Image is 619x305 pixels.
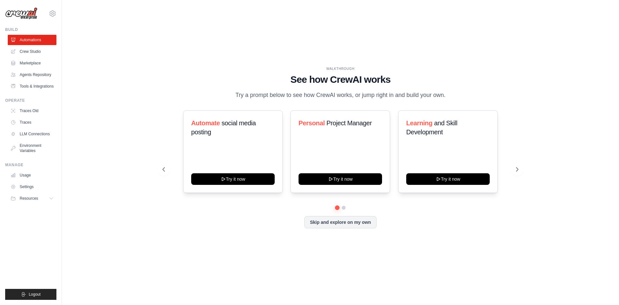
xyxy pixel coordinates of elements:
p: Try a prompt below to see how CrewAI works, or jump right in and build your own. [232,91,449,100]
a: Agents Repository [8,70,56,80]
button: Logout [5,289,56,300]
span: Logout [29,292,41,297]
a: Environment Variables [8,140,56,156]
a: Marketplace [8,58,56,68]
h1: See how CrewAI works [162,74,518,85]
button: Resources [8,193,56,204]
div: Manage [5,162,56,167]
button: Try it now [299,173,382,185]
a: LLM Connections [8,129,56,139]
span: and Skill Development [406,119,457,136]
button: Try it now [191,173,275,185]
button: Try it now [406,173,490,185]
span: social media posting [191,119,256,136]
a: Crew Studio [8,46,56,57]
a: Traces [8,117,56,128]
span: Project Manager [327,119,372,127]
span: Automate [191,119,220,127]
a: Settings [8,182,56,192]
span: Personal [299,119,325,127]
span: Resources [20,196,38,201]
a: Traces Old [8,106,56,116]
a: Automations [8,35,56,45]
a: Tools & Integrations [8,81,56,91]
div: Operate [5,98,56,103]
div: WALKTHROUGH [162,66,518,71]
div: Build [5,27,56,32]
button: Skip and explore on my own [304,216,376,228]
span: Learning [406,119,432,127]
img: Logo [5,7,37,20]
a: Usage [8,170,56,180]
